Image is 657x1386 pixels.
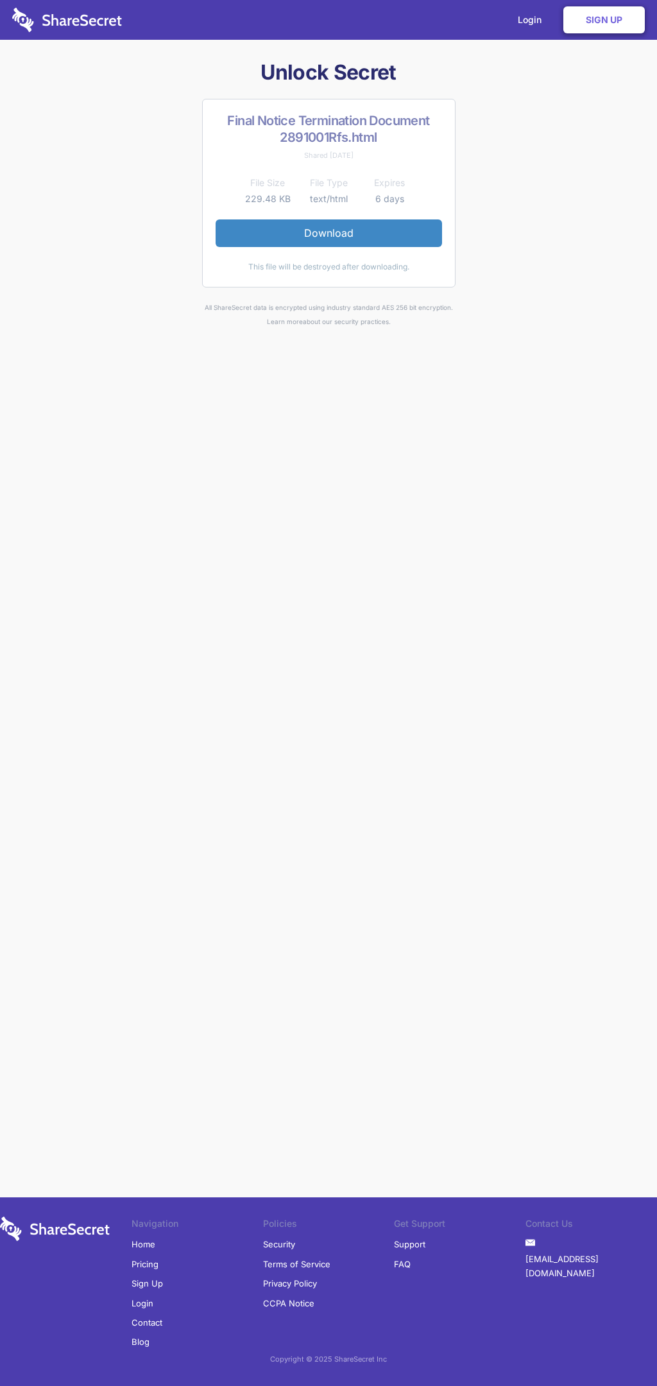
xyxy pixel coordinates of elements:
[132,1332,149,1351] a: Blog
[394,1254,411,1274] a: FAQ
[563,6,645,33] a: Sign Up
[394,1217,525,1235] li: Get Support
[359,175,420,191] th: Expires
[132,1254,158,1274] a: Pricing
[132,1235,155,1254] a: Home
[394,1235,425,1254] a: Support
[132,1274,163,1293] a: Sign Up
[237,191,298,207] td: 229.48 KB
[263,1294,314,1313] a: CCPA Notice
[263,1217,395,1235] li: Policies
[216,148,442,162] div: Shared [DATE]
[237,175,298,191] th: File Size
[132,1217,263,1235] li: Navigation
[263,1274,317,1293] a: Privacy Policy
[132,1294,153,1313] a: Login
[216,219,442,246] a: Download
[298,191,359,207] td: text/html
[263,1254,330,1274] a: Terms of Service
[12,8,122,32] img: logo-wordmark-white-trans-d4663122ce5f474addd5e946df7df03e33cb6a1c49d2221995e7729f52c070b2.svg
[216,112,442,146] h2: Final Notice Termination Document 2891001Rfs.html
[216,260,442,274] div: This file will be destroyed after downloading.
[132,1313,162,1332] a: Contact
[298,175,359,191] th: File Type
[525,1249,657,1283] a: [EMAIL_ADDRESS][DOMAIN_NAME]
[525,1217,657,1235] li: Contact Us
[359,191,420,207] td: 6 days
[263,1235,295,1254] a: Security
[267,318,303,325] a: Learn more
